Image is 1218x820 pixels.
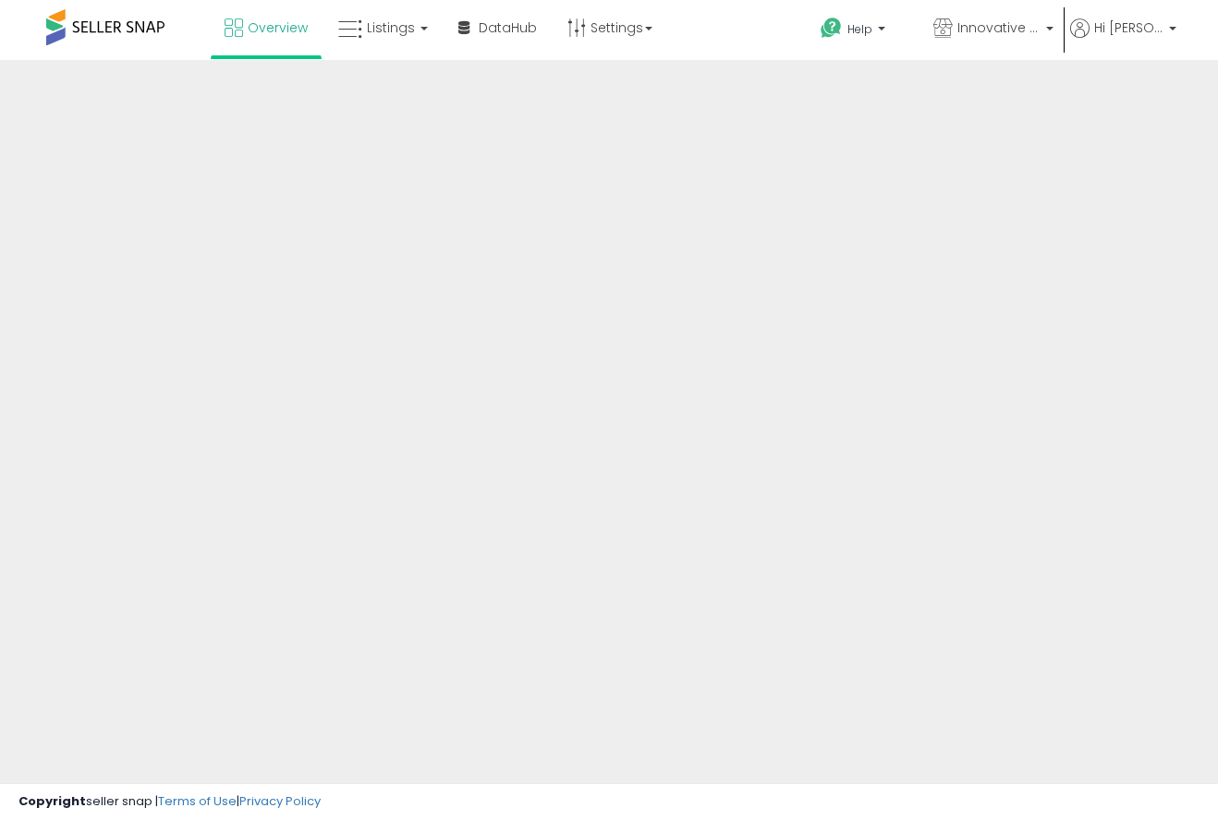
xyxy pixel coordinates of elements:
span: DataHub [479,18,537,37]
span: Hi [PERSON_NAME] [1094,18,1163,37]
a: Help [806,3,917,60]
span: Help [847,21,872,37]
a: Terms of Use [158,792,237,810]
span: Overview [248,18,308,37]
a: Privacy Policy [239,792,321,810]
span: Innovative Techs [957,18,1041,37]
span: Listings [367,18,415,37]
div: seller snap | | [18,793,321,811]
a: Hi [PERSON_NAME] [1070,18,1176,60]
i: Get Help [820,17,843,40]
strong: Copyright [18,792,86,810]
